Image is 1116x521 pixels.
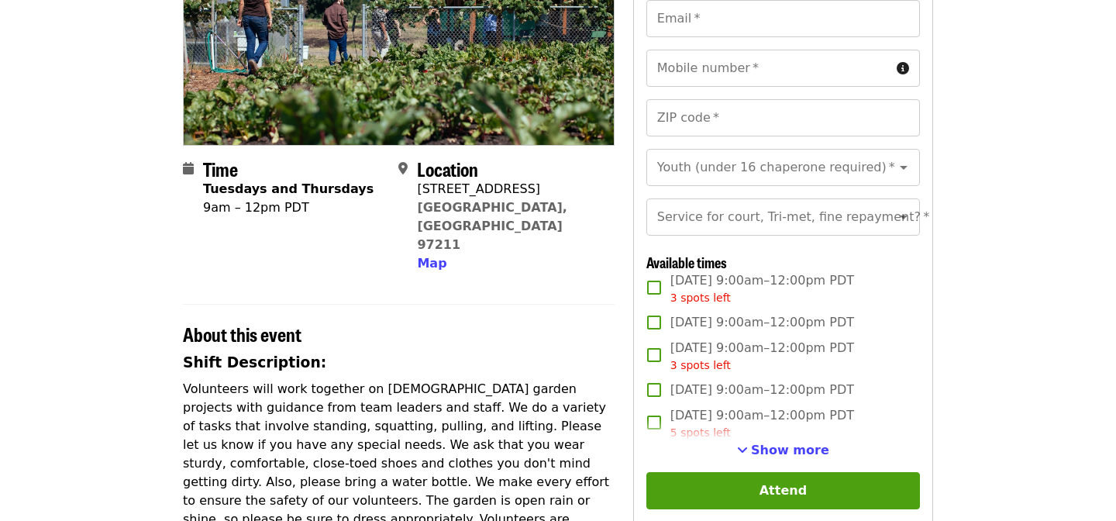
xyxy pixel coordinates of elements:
[203,155,238,182] span: Time
[670,426,731,439] span: 5 spots left
[417,256,446,271] span: Map
[670,313,854,332] span: [DATE] 9:00am–12:00pm PDT
[670,381,854,399] span: [DATE] 9:00am–12:00pm PDT
[203,181,374,196] strong: Tuesdays and Thursdays
[417,180,601,198] div: [STREET_ADDRESS]
[417,254,446,273] button: Map
[646,99,920,136] input: ZIP code
[203,198,374,217] div: 9am – 12pm PDT
[183,354,326,371] strong: Shift Description:
[417,155,478,182] span: Location
[670,292,731,304] span: 3 spots left
[893,157,914,178] button: Open
[737,441,829,460] button: See more timeslots
[893,206,914,228] button: Open
[646,252,727,272] span: Available times
[183,320,301,347] span: About this event
[670,406,854,441] span: [DATE] 9:00am–12:00pm PDT
[183,161,194,176] i: calendar icon
[670,359,731,371] span: 3 spots left
[670,339,854,374] span: [DATE] 9:00am–12:00pm PDT
[646,472,920,509] button: Attend
[897,61,909,76] i: circle-info icon
[751,443,829,457] span: Show more
[670,271,854,306] span: [DATE] 9:00am–12:00pm PDT
[417,200,567,252] a: [GEOGRAPHIC_DATA], [GEOGRAPHIC_DATA] 97211
[646,50,890,87] input: Mobile number
[398,161,408,176] i: map-marker-alt icon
